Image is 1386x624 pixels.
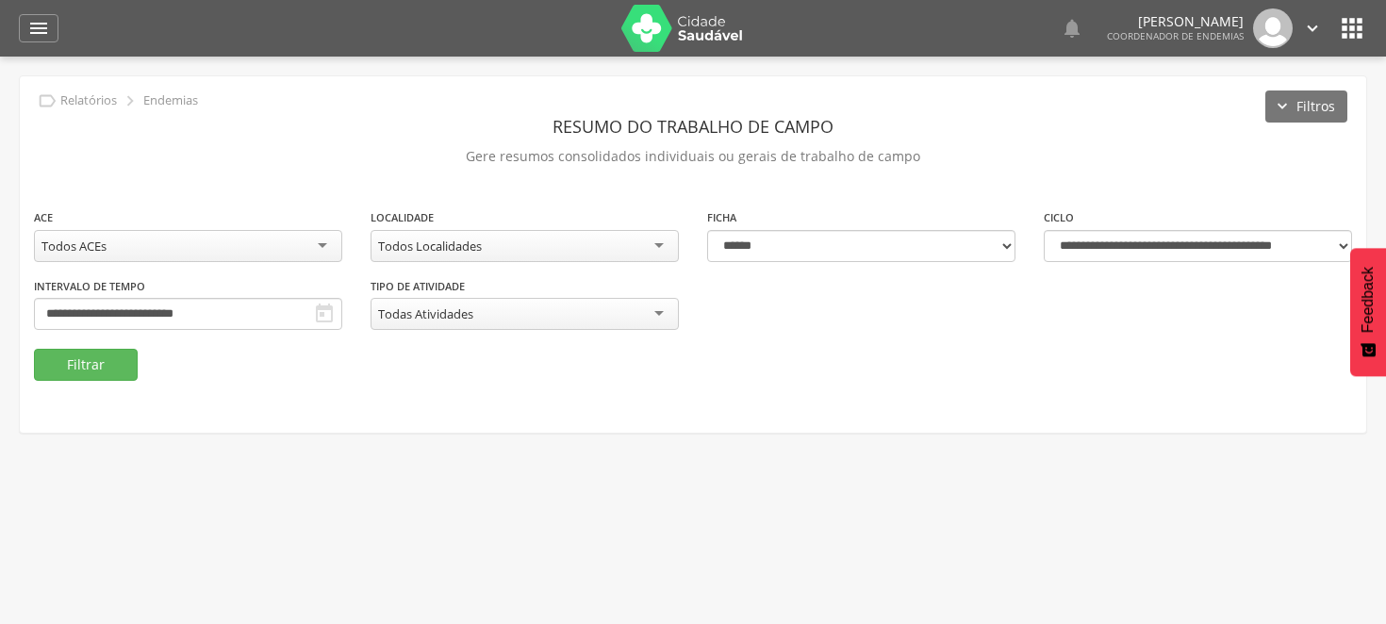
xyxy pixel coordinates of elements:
button: Filtrar [34,349,138,381]
i:  [37,90,58,111]
a:  [19,14,58,42]
p: Endemias [143,93,198,108]
span: Feedback [1360,267,1377,333]
i:  [1061,17,1083,40]
label: Ficha [707,210,736,225]
i:  [313,303,336,325]
header: Resumo do Trabalho de Campo [34,109,1352,143]
a:  [1061,8,1083,48]
i:  [1337,13,1367,43]
div: Todos ACEs [41,238,107,255]
div: Todos Localidades [378,238,482,255]
button: Filtros [1265,90,1347,123]
span: Coordenador de Endemias [1107,29,1244,42]
div: Todas Atividades [378,305,473,322]
button: Feedback - Mostrar pesquisa [1350,248,1386,376]
label: Ciclo [1044,210,1074,225]
i:  [120,90,140,111]
p: [PERSON_NAME] [1107,15,1244,28]
a:  [1302,8,1323,48]
label: Tipo de Atividade [371,279,465,294]
p: Relatórios [60,93,117,108]
label: ACE [34,210,53,225]
p: Gere resumos consolidados individuais ou gerais de trabalho de campo [34,143,1352,170]
label: Localidade [371,210,434,225]
label: Intervalo de Tempo [34,279,145,294]
i:  [27,17,50,40]
i:  [1302,18,1323,39]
